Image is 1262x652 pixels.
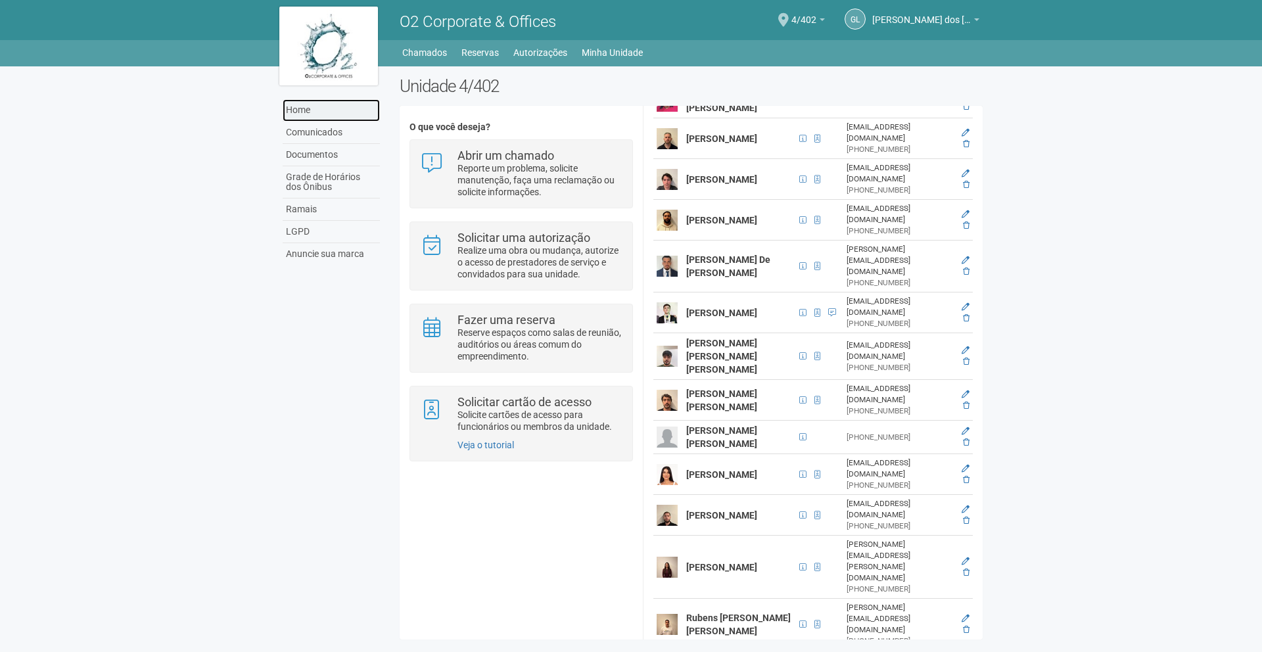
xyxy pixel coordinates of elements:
a: Minha Unidade [582,43,643,62]
strong: [PERSON_NAME] [686,133,757,144]
a: Veja o tutorial [457,440,514,450]
span: O2 Corporate & Offices [400,12,556,31]
p: Reporte um problema, solicite manutenção, faça uma reclamação ou solicite informações. [457,162,622,198]
div: [PERSON_NAME][EMAIL_ADDRESS][DOMAIN_NAME] [847,602,952,636]
img: user.png [657,427,678,448]
span: 4/402 [791,2,816,25]
a: Excluir membro [963,568,970,577]
strong: [PERSON_NAME] [PERSON_NAME] [686,425,757,449]
a: Editar membro [962,169,970,178]
strong: [PERSON_NAME] [686,174,757,185]
img: logo.jpg [279,7,378,85]
a: Editar membro [962,614,970,623]
img: user.png [657,557,678,578]
div: [EMAIL_ADDRESS][DOMAIN_NAME] [847,340,952,362]
span: Gabriel Lemos Carreira dos Reis [872,2,971,25]
div: [EMAIL_ADDRESS][DOMAIN_NAME] [847,383,952,406]
div: [PHONE_NUMBER] [847,144,952,155]
img: user.png [657,346,678,367]
a: Anuncie sua marca [283,243,380,265]
a: Excluir membro [963,314,970,323]
a: Ramais [283,198,380,221]
strong: [PERSON_NAME] [686,215,757,225]
img: user.png [657,390,678,411]
a: Solicitar cartão de acesso Solicite cartões de acesso para funcionários ou membros da unidade. [420,396,622,432]
img: user.png [657,614,678,635]
div: [EMAIL_ADDRESS][DOMAIN_NAME] [847,498,952,521]
a: Editar membro [962,390,970,399]
strong: [PERSON_NAME] [686,510,757,521]
a: Comunicados [283,122,380,144]
a: Editar membro [962,302,970,312]
img: user.png [657,256,678,277]
a: Abrir um chamado Reporte um problema, solicite manutenção, faça uma reclamação ou solicite inform... [420,150,622,198]
div: [PHONE_NUMBER] [847,406,952,417]
a: GL [845,9,866,30]
h2: Unidade 4/402 [400,76,983,96]
div: [PHONE_NUMBER] [847,185,952,196]
p: Reserve espaços como salas de reunião, auditórios ou áreas comum do empreendimento. [457,327,622,362]
img: user.png [657,302,678,323]
a: Excluir membro [963,221,970,230]
strong: [PERSON_NAME] [PERSON_NAME] [PERSON_NAME] [686,338,757,375]
div: [PHONE_NUMBER] [847,362,952,373]
a: Excluir membro [963,516,970,525]
div: [PHONE_NUMBER] [847,432,952,443]
a: Editar membro [962,557,970,566]
div: [PHONE_NUMBER] [847,480,952,491]
strong: Solicitar cartão de acesso [457,395,592,409]
a: Fazer uma reserva Reserve espaços como salas de reunião, auditórios ou áreas comum do empreendime... [420,314,622,362]
div: [PHONE_NUMBER] [847,521,952,532]
a: Editar membro [962,346,970,355]
p: Realize uma obra ou mudança, autorize o acesso de prestadores de serviço e convidados para sua un... [457,244,622,280]
a: 4/402 [791,16,825,27]
a: Chamados [402,43,447,62]
div: [PHONE_NUMBER] [847,277,952,289]
div: [EMAIL_ADDRESS][DOMAIN_NAME] [847,122,952,144]
a: Editar membro [962,464,970,473]
img: user.png [657,210,678,231]
a: Excluir membro [963,401,970,410]
a: Editar membro [962,210,970,219]
strong: [PERSON_NAME] De [PERSON_NAME] [686,254,770,278]
a: Excluir membro [963,357,970,366]
a: Editar membro [962,256,970,265]
a: Excluir membro [963,180,970,189]
img: user.png [657,169,678,190]
a: Home [283,99,380,122]
a: Autorizações [513,43,567,62]
a: Documentos [283,144,380,166]
a: LGPD [283,221,380,243]
a: Editar membro [962,427,970,436]
a: Grade de Horários dos Ônibus [283,166,380,198]
div: [PHONE_NUMBER] [847,225,952,237]
div: [PERSON_NAME][EMAIL_ADDRESS][PERSON_NAME][DOMAIN_NAME] [847,539,952,584]
a: Excluir membro [963,625,970,634]
a: Excluir membro [963,438,970,447]
strong: Rubens [PERSON_NAME] [PERSON_NAME] [686,613,791,636]
div: [PHONE_NUMBER] [847,584,952,595]
div: [EMAIL_ADDRESS][DOMAIN_NAME] [847,296,952,318]
h4: O que você deseja? [409,122,632,132]
a: Editar membro [962,505,970,514]
div: [EMAIL_ADDRESS][DOMAIN_NAME] [847,457,952,480]
a: [PERSON_NAME] dos [PERSON_NAME] [872,16,979,27]
div: [PERSON_NAME][EMAIL_ADDRESS][DOMAIN_NAME] [847,244,952,277]
strong: Fazer uma reserva [457,313,555,327]
strong: Abrir um chamado [457,149,554,162]
strong: Solicitar uma autorização [457,231,590,244]
a: Reservas [461,43,499,62]
strong: [PERSON_NAME] [686,308,757,318]
strong: [PERSON_NAME] [686,469,757,480]
div: [EMAIL_ADDRESS][DOMAIN_NAME] [847,203,952,225]
img: user.png [657,505,678,526]
strong: [PERSON_NAME] [686,562,757,572]
img: user.png [657,128,678,149]
a: Excluir membro [963,102,970,111]
a: Solicitar uma autorização Realize uma obra ou mudança, autorize o acesso de prestadores de serviç... [420,232,622,280]
a: Editar membro [962,128,970,137]
img: user.png [657,464,678,485]
strong: [PERSON_NAME] [PERSON_NAME] [686,388,757,412]
p: Solicite cartões de acesso para funcionários ou membros da unidade. [457,409,622,432]
a: Excluir membro [963,267,970,276]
